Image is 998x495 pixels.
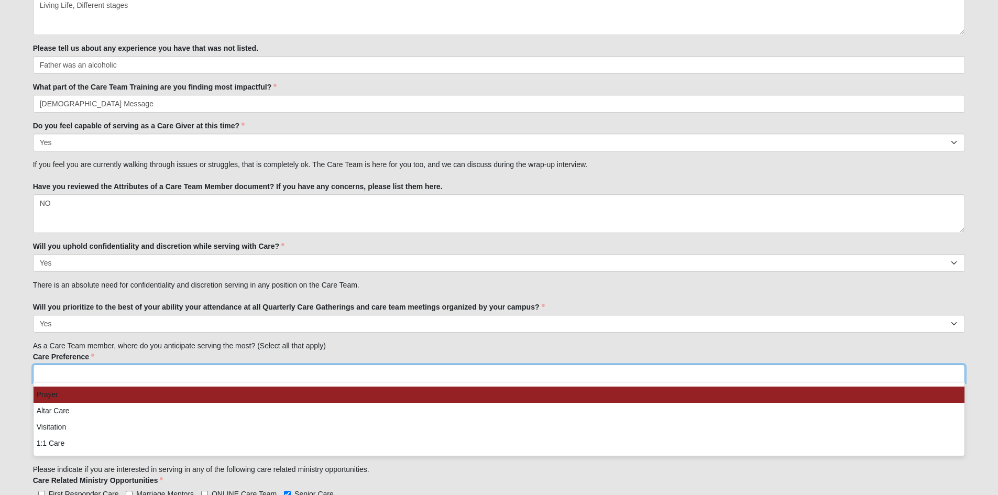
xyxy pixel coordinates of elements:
[34,419,965,435] li: Visitation
[34,435,965,452] li: 1:1 Care
[33,241,284,251] label: Will you uphold confidentiality and discretion while serving with Care?
[34,387,965,403] li: Prayer
[33,43,258,53] label: Please tell us about any experience you have that was not listed.
[34,403,965,419] li: Altar Care
[33,302,545,312] label: Will you prioritize to the best of your ability your attendance at all Quarterly Care Gatherings ...
[33,181,443,192] label: Have you reviewed the Attributes of a Care Team Member document? If you have any concerns, please...
[33,351,94,362] label: Care Preference
[33,120,245,131] label: Do you feel capable of serving as a Care Giver at this time?
[33,82,277,92] label: What part of the Care Team Training are you finding most impactful?
[33,475,163,486] label: Care Related Ministry Opportunities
